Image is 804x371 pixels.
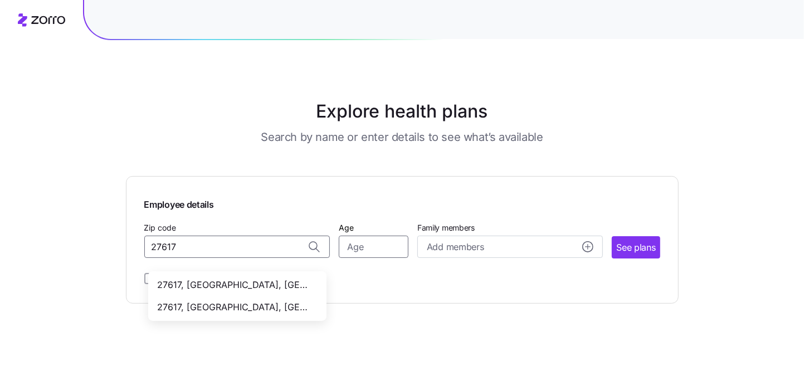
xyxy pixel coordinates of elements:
[144,194,214,212] span: Employee details
[616,241,655,255] span: See plans
[144,236,330,258] input: Zip code
[339,236,408,258] input: Age
[157,278,313,292] span: 27617, [GEOGRAPHIC_DATA], [GEOGRAPHIC_DATA]
[417,236,603,258] button: Add membersadd icon
[339,222,354,234] label: Age
[261,129,543,145] h3: Search by name or enter details to see what’s available
[153,98,651,125] h1: Explore health plans
[417,222,603,233] span: Family members
[144,222,177,234] label: Zip code
[157,300,313,314] span: 27617, [GEOGRAPHIC_DATA], [GEOGRAPHIC_DATA]
[612,236,660,258] button: See plans
[427,240,484,254] span: Add members
[582,241,593,252] svg: add icon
